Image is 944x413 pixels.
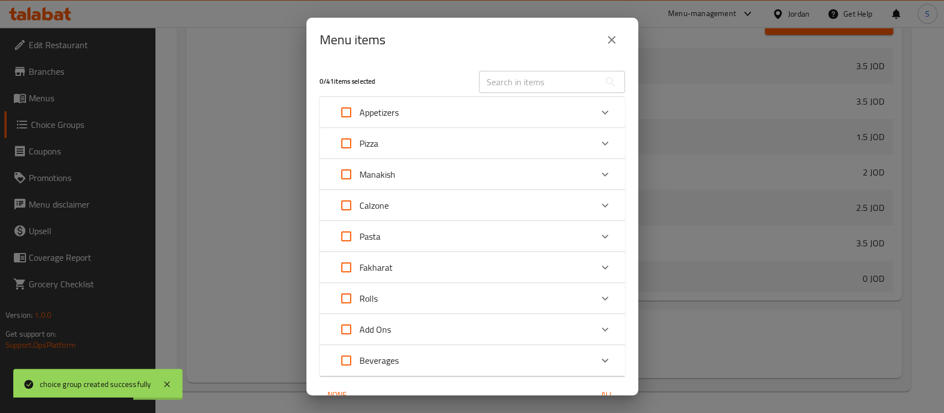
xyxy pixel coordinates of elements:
[320,190,625,221] div: Expand
[359,354,399,367] p: Beverages
[40,378,152,390] div: choice group created successfully
[320,77,466,86] h5: 0 / 41 items selected
[598,27,625,53] button: close
[359,261,393,274] p: Fakharat
[320,97,625,128] div: Expand
[320,314,625,345] div: Expand
[359,292,378,305] p: Rolls
[324,388,351,402] span: None
[320,128,625,159] div: Expand
[320,159,625,190] div: Expand
[320,385,355,405] button: None
[594,388,620,402] span: All
[479,71,599,93] input: Search in items
[359,323,391,336] p: Add Ons
[590,385,625,405] button: All
[359,137,378,150] p: Pizza
[320,252,625,283] div: Expand
[320,221,625,252] div: Expand
[359,199,389,212] p: Calzone
[320,31,385,49] h2: Menu items
[359,168,395,181] p: Manakish
[320,345,625,376] div: Expand
[320,283,625,314] div: Expand
[359,230,380,243] p: Pasta
[359,106,399,119] p: Appetizers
